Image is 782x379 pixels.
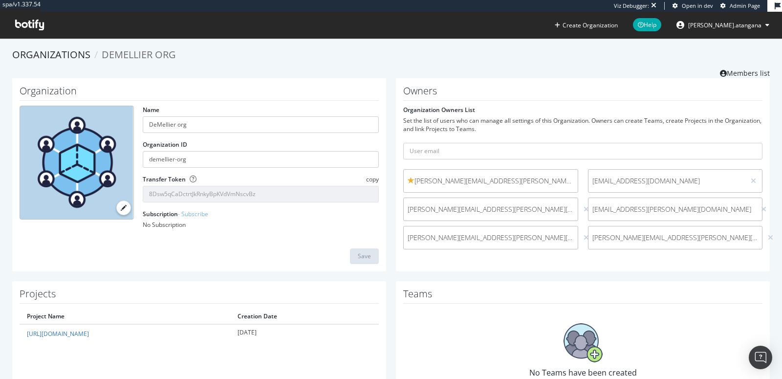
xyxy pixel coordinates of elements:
input: Organization ID [143,151,379,168]
a: [URL][DOMAIN_NAME] [27,330,89,338]
span: [PERSON_NAME][EMAIL_ADDRESS][PERSON_NAME][DOMAIN_NAME] [408,204,574,214]
label: Subscription [143,210,208,218]
span: [EMAIL_ADDRESS][DOMAIN_NAME] [592,176,741,186]
span: Admin Page [730,2,760,9]
a: Admin Page [720,2,760,10]
span: No Teams have been created [529,367,637,378]
ol: breadcrumbs [12,48,770,62]
a: Members list [720,66,770,78]
td: [DATE] [230,324,379,343]
div: No Subscription [143,221,379,229]
span: [PERSON_NAME][EMAIL_ADDRESS][PERSON_NAME][DOMAIN_NAME] [592,233,759,243]
label: Transfer Token [143,175,186,183]
h1: Organization [20,86,379,101]
label: Name [143,106,159,114]
span: Help [633,18,661,31]
div: Open Intercom Messenger [749,346,772,369]
button: Create Organization [554,21,618,30]
span: Open in dev [682,2,713,9]
label: Organization Owners List [403,106,475,114]
h1: Projects [20,289,379,304]
div: Save [358,252,371,260]
span: [PERSON_NAME][EMAIL_ADDRESS][PERSON_NAME][DOMAIN_NAME] [408,233,574,243]
button: [PERSON_NAME].atangana [669,17,777,33]
img: No Teams have been created [564,323,603,362]
h1: Teams [403,289,762,304]
button: Save [350,248,379,264]
a: Organizations [12,48,90,61]
span: [EMAIL_ADDRESS][PERSON_NAME][DOMAIN_NAME] [592,204,751,214]
th: Project Name [20,309,230,324]
a: Open in dev [673,2,713,10]
span: DeMellier org [102,48,176,61]
a: - Subscribe [178,210,208,218]
th: Creation Date [230,309,379,324]
label: Organization ID [143,140,187,149]
span: copy [366,175,379,183]
div: Viz Debugger: [614,2,649,10]
span: [PERSON_NAME][EMAIL_ADDRESS][PERSON_NAME][DOMAIN_NAME] [408,176,574,186]
h1: Owners [403,86,762,101]
div: Set the list of users who can manage all settings of this Organization. Owners can create Teams, ... [403,116,762,133]
span: renaud.atangana [688,21,761,29]
input: name [143,116,379,133]
input: User email [403,143,762,159]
